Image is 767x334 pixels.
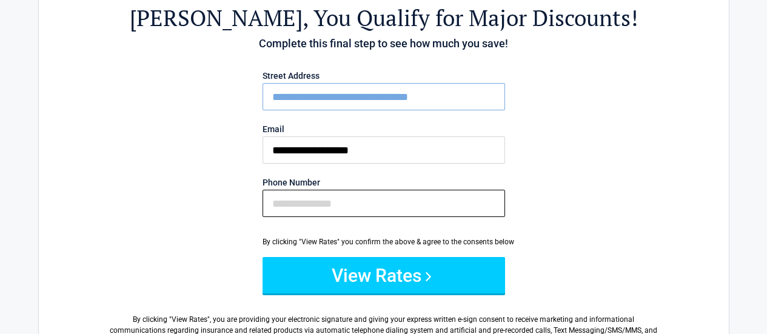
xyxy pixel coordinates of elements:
label: Email [263,125,505,133]
h4: Complete this final step to see how much you save! [106,36,662,52]
span: [PERSON_NAME] [130,3,303,33]
label: Street Address [263,72,505,80]
span: View Rates [172,315,207,324]
h2: , You Qualify for Major Discounts! [106,3,662,33]
div: By clicking "View Rates" you confirm the above & agree to the consents below [263,236,505,247]
label: Phone Number [263,178,505,187]
button: View Rates [263,257,505,293]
